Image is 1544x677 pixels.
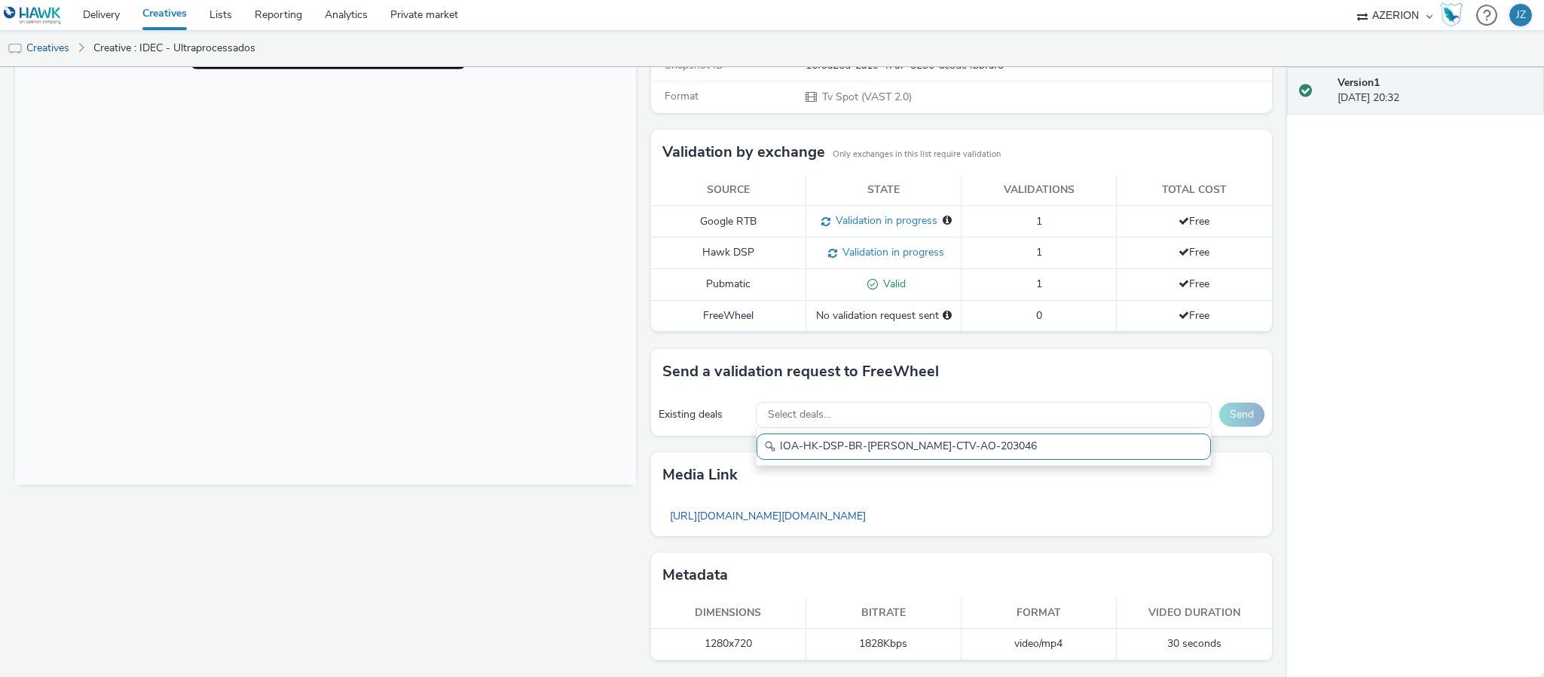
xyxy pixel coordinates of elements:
[1440,3,1469,27] a: Hawk Academy
[1117,629,1272,660] td: 30 seconds
[1117,598,1272,629] th: Video duration
[1117,175,1272,206] th: Total cost
[1516,4,1526,26] div: JZ
[662,501,873,531] a: [URL][DOMAIN_NAME][DOMAIN_NAME]
[1036,214,1042,228] span: 1
[1036,277,1042,291] span: 1
[1338,75,1380,90] strong: Version 1
[806,629,962,660] td: 1828 Kbps
[1036,308,1042,323] span: 0
[821,90,912,104] span: Tv Spot (VAST 2.0)
[665,58,723,72] span: Snapshot ID
[651,175,806,206] th: Source
[662,464,738,486] h3: Media link
[757,433,1211,460] input: Search......
[830,213,937,228] span: Validation in progress
[651,237,806,269] td: Hawk DSP
[1036,245,1042,259] span: 1
[943,308,952,323] div: Please select a deal below and click on Send to send a validation request to FreeWheel.
[659,407,748,422] div: Existing deals
[768,409,830,421] span: Select deals...
[4,6,62,25] img: undefined Logo
[1440,3,1463,27] img: Hawk Academy
[651,206,806,237] td: Google RTB
[86,30,263,66] a: Creative : IDEC - Ultraprocessados
[1179,308,1209,323] span: Free
[1179,245,1209,259] span: Free
[806,175,962,206] th: State
[814,308,953,323] div: No validation request sent
[651,629,806,660] td: 1280x720
[651,300,806,331] td: FreeWheel
[651,598,806,629] th: Dimensions
[662,141,825,164] h3: Validation by exchange
[833,149,1001,161] small: Only exchanges in this list require validation
[962,598,1117,629] th: Format
[1179,214,1209,228] span: Free
[878,277,906,291] span: Valid
[662,360,939,383] h3: Send a validation request to FreeWheel
[1219,403,1264,427] button: Send
[8,41,23,57] img: tv
[837,245,944,259] span: Validation in progress
[806,598,962,629] th: Bitrate
[1338,75,1532,106] div: [DATE] 20:32
[662,564,728,587] h3: Metadata
[665,89,699,103] span: Format
[651,269,806,301] td: Pubmatic
[1179,277,1209,291] span: Free
[962,175,1117,206] th: Validations
[962,629,1117,660] td: video/mp4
